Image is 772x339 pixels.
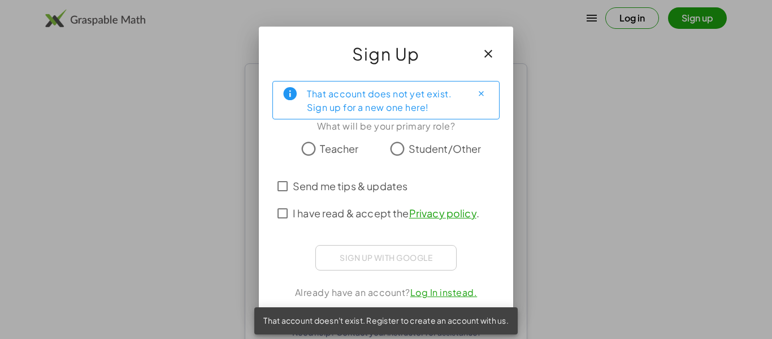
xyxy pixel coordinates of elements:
[272,286,500,299] div: Already have an account?
[254,307,518,334] div: That account doesn't exist. Register to create an account with us.
[293,205,479,221] span: I have read & accept the .
[472,85,490,103] button: Close
[352,40,420,67] span: Sign Up
[409,207,476,220] a: Privacy policy
[320,141,358,156] span: Teacher
[272,119,500,133] div: What will be your primary role?
[409,141,482,156] span: Student/Other
[307,86,463,114] div: That account does not yet exist. Sign up for a new one here!
[410,286,478,298] a: Log In instead.
[293,178,407,194] span: Send me tips & updates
